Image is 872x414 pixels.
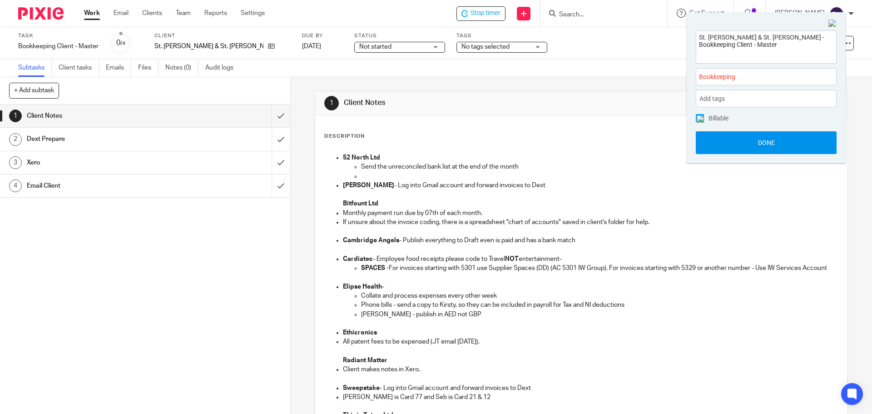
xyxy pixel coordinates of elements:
[27,132,184,146] h1: Dext Prepare
[343,384,837,393] p: - Log into Gmail account and forward invoices to Dext
[204,9,227,18] a: Reports
[343,256,373,262] strong: Cardiatec
[9,110,22,122] div: 1
[114,9,129,18] a: Email
[354,32,445,40] label: Status
[828,20,837,28] img: Close
[9,156,22,169] div: 3
[343,236,837,245] p: - Publish everything to Draft even is paid and has a bank match
[205,59,240,77] a: Audit logs
[343,254,837,264] p: - Employee food receipts please code to Travel entertainment-
[461,44,510,50] span: No tags selected
[696,131,837,154] button: Done
[241,9,265,18] a: Settings
[343,182,394,189] strong: [PERSON_NAME]
[343,155,380,161] strong: 52 North Ltd
[343,237,399,244] strong: Cambridge Angels
[505,256,519,262] strong: NOT
[343,282,837,291] p: -
[9,83,59,98] button: + Add subtask
[829,6,844,21] img: svg%3E
[343,329,377,336] strong: Ethicronics
[18,7,64,20] img: Pixie
[120,41,125,46] small: /4
[696,68,837,85] div: Project: Bookkeeping
[699,92,729,106] span: Add tags
[302,43,321,50] span: [DATE]
[343,284,382,290] strong: Elipse Health
[343,357,387,364] strong: Radiant Matter
[361,291,837,300] p: Collate and process expenses every other week
[696,31,836,60] textarea: St. [PERSON_NAME] & St. [PERSON_NAME] - Bookkeeping Client - Master
[361,162,837,171] p: Send the unreconciled bank list at the end of the month
[116,38,125,48] div: 0
[27,156,184,170] h1: Xero
[165,59,198,77] a: Notes (0)
[9,180,22,192] div: 4
[142,9,162,18] a: Clients
[324,96,339,110] div: 1
[27,109,184,123] h1: Client Notes
[343,218,837,227] p: If unsure about the invoice coding, there is a spreadsheet "chart of accounts" saved in client's ...
[343,385,380,391] strong: Sweepstake
[456,6,505,21] div: St. John & St. Anne - Bookkeeping Client - Master
[18,32,99,40] label: Task
[9,133,22,146] div: 2
[343,337,837,346] p: All patent fees to be expensed (JT email [DATE]).
[343,365,837,374] p: Client makes notes in Xero.
[343,181,837,190] p: - Log into Gmail account and forward invoices to Dext
[689,10,724,16] span: Get Support
[359,44,391,50] span: Not started
[361,300,837,309] p: Phone bills - send a copy to Kirsty, so they can be included in payroll for Tax and NI deductions
[361,310,837,319] p: [PERSON_NAME] - publish in AED not GBP
[697,115,704,123] img: checked.png
[138,59,159,77] a: Files
[558,11,640,19] input: Search
[18,42,99,51] div: Bookkeeping Client - Master
[302,32,343,40] label: Due by
[343,209,837,218] p: Monthly payment run due by 07th of each month.
[361,265,389,271] strong: SPACES -
[343,200,378,207] strong: Bitfount Ltd
[154,32,291,40] label: Client
[708,115,728,121] span: Billable
[343,393,837,402] p: [PERSON_NAME] is Card 77 and Seb is Card 21 & 12
[471,9,500,18] span: Stop timer
[324,133,365,140] p: Description
[456,32,547,40] label: Tags
[699,72,813,82] span: Bookkeeping
[344,98,601,108] h1: Client Notes
[84,9,100,18] a: Work
[106,59,131,77] a: Emails
[361,264,837,273] p: For invoices starting with 5301 use Supplier Spaces (DD) (AC 5301 IW Group). For invoices startin...
[18,59,52,77] a: Subtasks
[154,42,263,51] p: St. [PERSON_NAME] & St. [PERSON_NAME]
[176,9,191,18] a: Team
[775,9,825,18] p: [PERSON_NAME]
[27,179,184,193] h1: Email Client
[59,59,99,77] a: Client tasks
